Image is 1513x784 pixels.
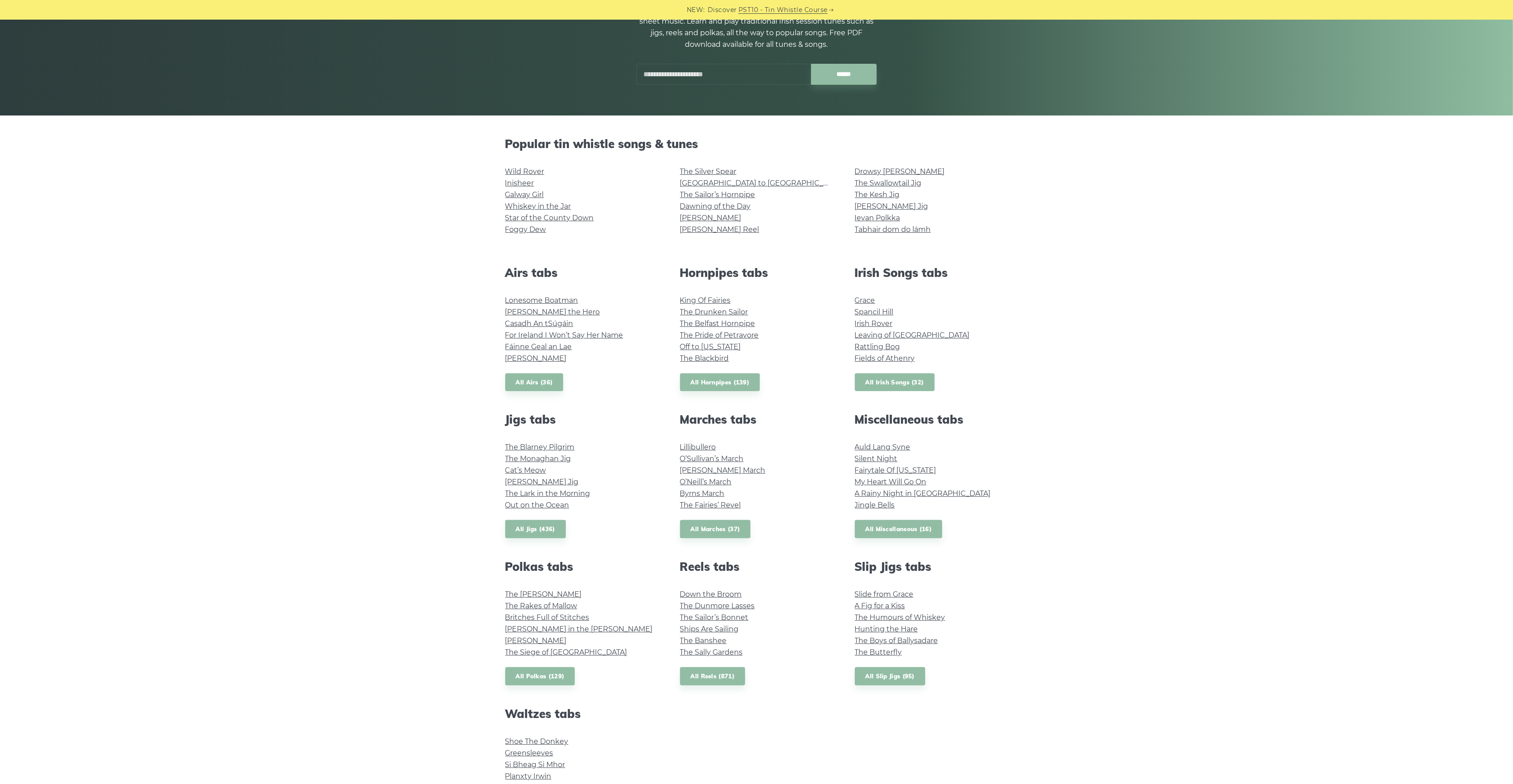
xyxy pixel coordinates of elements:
a: [PERSON_NAME] in the [PERSON_NAME] [505,625,653,633]
h2: Popular tin whistle songs & tunes [505,137,1008,151]
a: PST10 - Tin Whistle Course [738,5,828,15]
a: The Boys of Ballysadare [855,636,938,645]
a: Greensleeves [505,749,553,757]
a: Si­ Bheag Si­ Mhor [505,760,565,769]
a: The Banshee [680,636,727,645]
a: All Hornpipes (139) [680,373,760,392]
a: O’Neill’s March [680,478,732,486]
a: [PERSON_NAME] Jig [505,478,579,486]
a: Planxty Irwin [505,772,552,780]
a: The Monaghan Jig [505,454,571,463]
a: Grace [855,296,875,305]
a: The Pride of Petravore [680,331,759,339]
a: The Silver Spear [680,167,737,176]
a: Casadh An tSúgáin [505,319,573,328]
h2: Polkas tabs [505,560,659,574]
a: All Slip Jigs (95) [855,667,925,685]
a: The Blarney Pilgrim [505,443,575,451]
span: NEW: [687,5,705,15]
h2: Hornpipes tabs [680,266,833,280]
a: Shoe The Donkey [505,737,569,746]
h2: Jigs tabs [505,413,659,426]
a: The Kesh Jig [855,190,900,199]
h2: Marches tabs [680,413,833,426]
a: Fields of Athenry [855,354,915,363]
a: All Jigs (436) [505,520,566,538]
a: Ievan Polkka [855,214,900,222]
a: King Of Fairies [680,296,731,305]
a: All Polkas (129) [505,667,575,685]
a: Cat’s Meow [505,466,546,475]
h2: Miscellaneous tabs [855,413,1008,426]
a: Dawning of the Day [680,202,751,210]
a: Fáinne Geal an Lae [505,342,572,351]
a: Ships Are Sailing [680,625,739,633]
a: The Rakes of Mallow [505,602,577,610]
a: Britches Full of Stitches [505,613,590,622]
a: Lillibullero [680,443,716,451]
a: [PERSON_NAME] Reel [680,225,759,234]
a: Off to [US_STATE] [680,342,741,351]
a: All Airs (36) [505,373,564,392]
a: O’Sullivan’s March [680,454,744,463]
h2: Reels tabs [680,560,833,574]
a: For Ireland I Won’t Say Her Name [505,331,623,339]
a: The Butterfly [855,648,902,656]
a: Byrns March [680,489,725,498]
a: Foggy Dew [505,225,546,234]
a: A Fig for a Kiss [855,602,905,610]
a: The Swallowtail Jig [855,179,922,187]
a: Rattling Bog [855,342,900,351]
a: Down the Broom [680,590,742,598]
a: The Sailor’s Hornpipe [680,190,755,199]
a: [PERSON_NAME] [680,214,742,222]
a: [PERSON_NAME] the Hero [505,308,600,316]
a: The Dunmore Lasses [680,602,755,610]
a: The Blackbird [680,354,729,363]
a: Auld Lang Syne [855,443,911,451]
a: [PERSON_NAME] Jig [855,202,928,210]
p: 1000+ Irish tin whistle (penny whistle) tabs and notes with the sheet music. Learn and play tradi... [636,4,877,50]
a: Inisheer [505,179,534,187]
a: Whiskey in the Jar [505,202,571,210]
a: [PERSON_NAME] [505,636,567,645]
a: The Sally Gardens [680,648,743,656]
a: Out on the Ocean [505,501,569,509]
h2: Irish Songs tabs [855,266,1008,280]
a: Drowsy [PERSON_NAME] [855,167,945,176]
a: Irish Rover [855,319,893,328]
a: All Reels (871) [680,667,746,685]
a: Wild Rover [505,167,544,176]
a: Spancil Hill [855,308,894,316]
h2: Slip Jigs tabs [855,560,1008,574]
a: The Drunken Sailor [680,308,748,316]
h2: Waltzes tabs [505,707,659,721]
a: Star of the County Down [505,214,594,222]
a: All Miscellaneous (16) [855,520,943,538]
a: Slide from Grace [855,590,914,598]
a: The Fairies’ Revel [680,501,741,509]
h2: Airs tabs [505,266,659,280]
a: Lonesome Boatman [505,296,578,305]
a: The Belfast Hornpipe [680,319,755,328]
a: The Humours of Whiskey [855,613,945,622]
a: Jingle Bells [855,501,895,509]
a: The Sailor’s Bonnet [680,613,749,622]
a: Hunting the Hare [855,625,918,633]
a: Silent Night [855,454,898,463]
a: Galway Girl [505,190,544,199]
a: The [PERSON_NAME] [505,590,582,598]
a: All Marches (37) [680,520,751,538]
a: Leaving of [GEOGRAPHIC_DATA] [855,331,970,339]
a: [PERSON_NAME] March [680,466,766,475]
a: Tabhair dom do lámh [855,225,931,234]
a: The Siege of [GEOGRAPHIC_DATA] [505,648,627,656]
a: My Heart Will Go On [855,478,927,486]
a: [PERSON_NAME] [505,354,567,363]
a: A Rainy Night in [GEOGRAPHIC_DATA] [855,489,991,498]
a: Fairytale Of [US_STATE] [855,466,936,475]
a: All Irish Songs (32) [855,373,935,392]
a: [GEOGRAPHIC_DATA] to [GEOGRAPHIC_DATA] [680,179,845,187]
a: The Lark in the Morning [505,489,590,498]
span: Discover [708,5,737,15]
